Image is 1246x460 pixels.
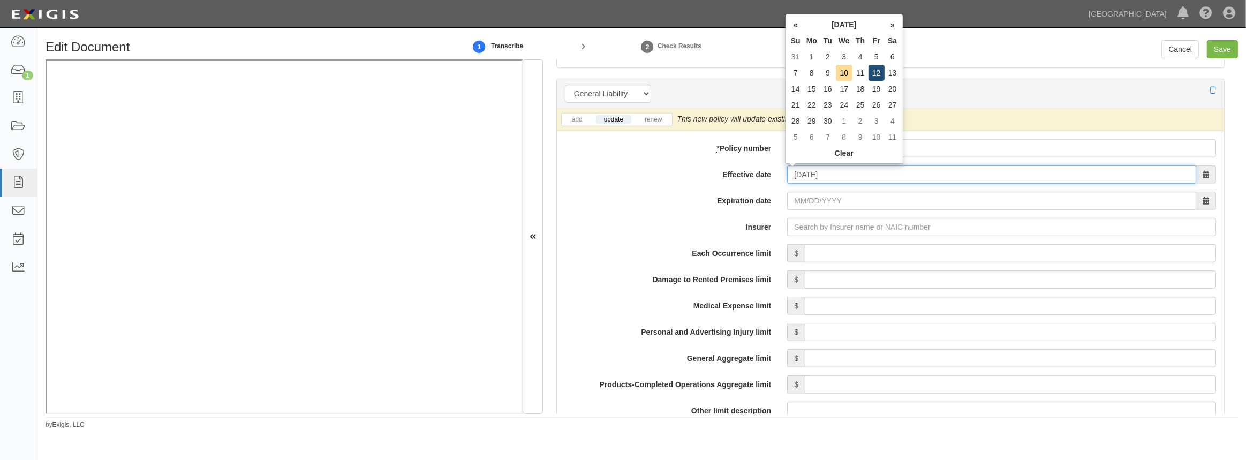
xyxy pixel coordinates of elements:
td: 3 [836,49,852,65]
a: Cancel [1161,40,1199,58]
td: 26 [869,97,885,113]
a: renew [637,115,670,124]
strong: 1 [471,41,487,54]
th: » [885,17,901,33]
span: $ [787,297,805,315]
td: 16 [820,81,836,97]
th: Th [852,33,869,49]
td: 31 [788,49,804,65]
th: [DATE] [804,17,885,33]
td: 22 [804,97,820,113]
td: 3 [869,113,885,129]
td: 4 [852,49,869,65]
td: 23 [820,97,836,113]
span: This new policy will update existing policy # [677,115,820,123]
td: 21 [788,97,804,113]
td: 5 [788,129,804,145]
input: Save [1207,40,1238,58]
a: [GEOGRAPHIC_DATA] [1083,3,1172,25]
a: update [596,115,631,124]
input: Search by Insurer name or NAIC number [787,218,1216,236]
small: Transcribe [491,42,523,50]
th: Clear [788,145,901,161]
label: Medical Expense limit [557,297,779,311]
label: Policy number [557,139,779,154]
td: 27 [885,97,901,113]
a: Exigis, LLC [52,421,85,428]
span: $ [787,375,805,394]
span: $ [787,349,805,367]
label: Effective date [557,165,779,180]
small: by [46,420,85,429]
td: 8 [836,129,852,145]
th: Mo [804,33,820,49]
td: 10 [869,129,885,145]
td: 7 [820,129,836,145]
i: Help Center - Complianz [1199,7,1212,20]
label: Expiration date [557,192,779,206]
span: $ [787,323,805,341]
td: 12 [869,65,885,81]
td: 2 [852,113,869,129]
td: 29 [804,113,820,129]
td: 4 [885,113,901,129]
th: Fr [869,33,885,49]
abbr: required [716,144,719,153]
img: logo-5460c22ac91f19d4615b14bd174203de0afe785f0fc80cf4dbbc73dc1793850b.png [8,5,82,24]
span: $ [787,244,805,262]
td: 18 [852,81,869,97]
label: Personal and Advertising Injury limit [557,323,779,337]
td: 7 [788,65,804,81]
h1: Edit Document [46,40,432,54]
label: Other limit description [557,402,779,416]
small: Check Results [658,42,701,50]
td: 11 [885,129,901,145]
td: 20 [885,81,901,97]
th: Tu [820,33,836,49]
input: MM/DD/YYYY [787,192,1196,210]
td: 15 [804,81,820,97]
td: 24 [836,97,852,113]
td: 1 [804,49,820,65]
a: 1 [471,35,487,58]
label: Damage to Rented Premises limit [557,270,779,285]
label: Products-Completed Operations Aggregate limit [557,375,779,390]
a: Check Results [639,35,655,58]
strong: 2 [639,41,655,54]
td: 13 [885,65,901,81]
td: 10 [836,65,852,81]
td: 1 [836,113,852,129]
span: $ [787,270,805,289]
td: 9 [820,65,836,81]
td: 30 [820,113,836,129]
label: Each Occurrence limit [557,244,779,259]
label: General Aggregate limit [557,349,779,364]
td: 28 [788,113,804,129]
td: 19 [869,81,885,97]
td: 8 [804,65,820,81]
td: 17 [836,81,852,97]
th: Su [788,33,804,49]
td: 2 [820,49,836,65]
div: 1 [22,71,33,80]
a: Delete policy [1210,86,1216,94]
td: 25 [852,97,869,113]
td: 5 [869,49,885,65]
input: MM/DD/YYYY [787,165,1196,184]
th: « [788,17,804,33]
td: 11 [852,65,869,81]
a: add [564,115,591,124]
label: Insurer [557,218,779,232]
td: 6 [885,49,901,65]
th: We [836,33,852,49]
td: 9 [852,129,869,145]
th: Sa [885,33,901,49]
td: 6 [804,129,820,145]
td: 14 [788,81,804,97]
